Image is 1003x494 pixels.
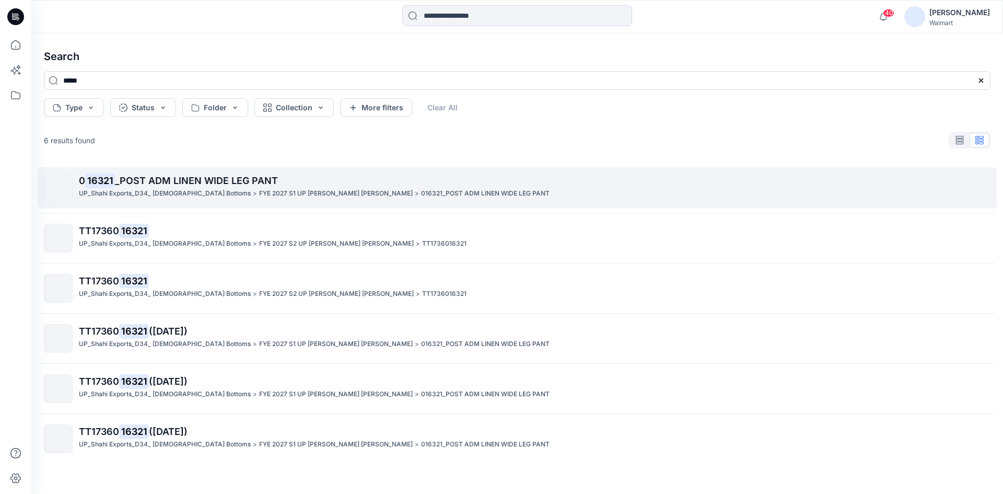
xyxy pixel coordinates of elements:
span: TT17360 [79,225,119,236]
p: UP_Shahi Exports_D34_ Ladies Bottoms [79,238,251,249]
h4: Search [36,42,999,71]
span: 40 [883,9,894,17]
p: FYE 2027 S1 UP Shahi Missy Bottoms [259,389,413,400]
p: FYE 2027 S2 UP Shahi Missy Bottoms [259,289,414,300]
span: TT17360 [79,376,119,387]
p: 6 results found [44,135,95,146]
mark: 16321 [119,324,149,338]
p: > [416,289,420,300]
p: UP_Shahi Exports_D34_ Ladies Bottoms [79,188,251,199]
p: > [253,439,257,450]
p: > [415,188,419,199]
mark: 16321 [119,223,149,238]
p: > [415,389,419,400]
p: > [253,389,257,400]
p: UP_Shahi Exports_D34_ Ladies Bottoms [79,439,251,450]
p: UP_Shahi Exports_D34_ Ladies Bottoms [79,289,251,300]
p: FYE 2027 S1 UP Shahi Missy Bottoms [259,439,413,450]
a: TT1736016321([DATE])UP_Shahi Exports_D34_ [DEMOGRAPHIC_DATA] Bottoms>FYE 2027 S1 UP [PERSON_NAME]... [38,418,997,459]
p: > [253,238,257,249]
a: TT1736016321([DATE])UP_Shahi Exports_D34_ [DEMOGRAPHIC_DATA] Bottoms>FYE 2027 S1 UP [PERSON_NAME]... [38,318,997,359]
a: 016321_POST ADM LINEN WIDE LEG PANTUP_Shahi Exports_D34_ [DEMOGRAPHIC_DATA] Bottoms>FYE 2027 S1 U... [38,167,997,209]
button: Status [110,98,176,117]
span: TT17360 [79,426,119,437]
div: [PERSON_NAME] [929,6,990,19]
p: FYE 2027 S2 UP Shahi Missy Bottoms [259,238,414,249]
p: > [253,289,257,300]
span: TT17360 [79,326,119,337]
span: ([DATE]) [149,426,188,437]
p: TT1736016321 [422,289,466,300]
p: 016321_POST ADM LINEN WIDE LEG PANT [421,188,550,199]
mark: 16321 [119,424,149,439]
span: 0 [79,175,85,186]
span: ([DATE]) [149,376,188,387]
img: avatar [904,6,925,27]
button: Folder [182,98,248,117]
p: TT1736016321 [422,238,466,249]
p: > [253,188,257,199]
span: ([DATE]) [149,326,188,337]
p: 016321_POST ADM LINEN WIDE LEG PANT [421,339,550,350]
p: > [416,238,420,249]
a: TT1736016321([DATE])UP_Shahi Exports_D34_ [DEMOGRAPHIC_DATA] Bottoms>FYE 2027 S1 UP [PERSON_NAME]... [38,368,997,409]
mark: 16321 [119,273,149,288]
span: TT17360 [79,275,119,286]
button: Collection [254,98,334,117]
p: UP_Shahi Exports_D34_ Ladies Bottoms [79,389,251,400]
a: TT1736016321UP_Shahi Exports_D34_ [DEMOGRAPHIC_DATA] Bottoms>FYE 2027 S2 UP [PERSON_NAME] [PERSON... [38,217,997,259]
p: > [253,339,257,350]
div: Walmart [929,19,990,27]
p: 016321_POST ADM LINEN WIDE LEG PANT [421,389,550,400]
span: _POST ADM LINEN WIDE LEG PANT [115,175,278,186]
p: > [415,439,419,450]
a: TT1736016321UP_Shahi Exports_D34_ [DEMOGRAPHIC_DATA] Bottoms>FYE 2027 S2 UP [PERSON_NAME] [PERSON... [38,268,997,309]
button: More filters [340,98,412,117]
p: FYE 2027 S1 UP Shahi Missy Bottoms [259,339,413,350]
p: 016321_POST ADM LINEN WIDE LEG PANT [421,439,550,450]
button: Type [44,98,104,117]
p: FYE 2027 S1 UP Shahi Missy Bottoms [259,188,413,199]
p: UP_Shahi Exports_D34_ Ladies Bottoms [79,339,251,350]
mark: 16321 [119,374,149,388]
p: > [415,339,419,350]
mark: 16321 [85,173,115,188]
